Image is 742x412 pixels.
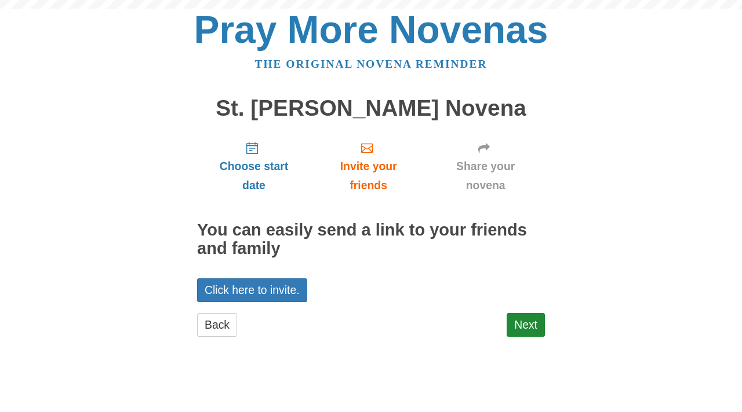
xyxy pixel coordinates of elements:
[194,8,548,51] a: Pray More Novenas
[322,157,414,195] span: Invite your friends
[438,157,533,195] span: Share your novena
[197,96,545,121] h1: St. [PERSON_NAME] Novena
[255,58,488,70] a: The original novena reminder
[209,157,299,195] span: Choose start date
[197,313,237,337] a: Back
[311,132,426,201] a: Invite your friends
[197,278,307,302] a: Click here to invite.
[507,313,545,337] a: Next
[197,132,311,201] a: Choose start date
[197,221,545,258] h2: You can easily send a link to your friends and family
[426,132,545,201] a: Share your novena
